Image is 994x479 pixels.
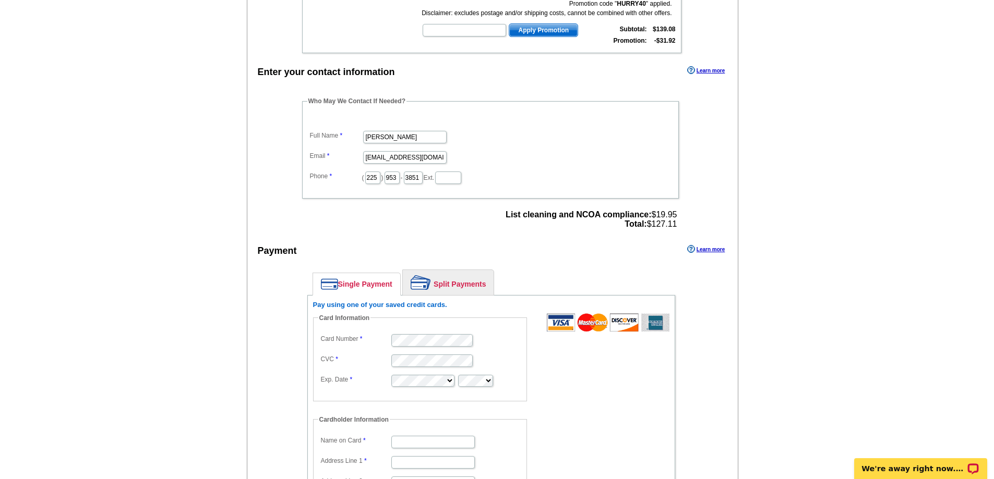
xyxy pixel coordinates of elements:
[318,313,371,323] legend: Card Information
[321,375,390,384] label: Exp. Date
[321,456,390,465] label: Address Line 1
[258,65,395,79] div: Enter your contact information
[506,210,651,219] strong: List cleaning and NCOA compliance:
[687,245,725,253] a: Learn more
[547,313,669,331] img: acceptedCards.gif
[509,23,578,37] button: Apply Promotion
[620,26,647,33] strong: Subtotal:
[403,270,494,295] a: Split Payments
[307,169,674,185] dd: ( ) - Ext.
[653,26,675,33] strong: $139.08
[614,37,647,44] strong: Promotion:
[310,171,362,181] label: Phone
[509,24,578,36] span: Apply Promotion
[307,96,406,106] legend: Who May We Contact If Needed?
[654,37,676,44] strong: -$31.92
[258,244,297,258] div: Payment
[321,278,338,290] img: single-payment.png
[318,415,390,424] legend: Cardholder Information
[321,334,390,343] label: Card Number
[506,210,677,229] span: $19.95 $127.11
[847,446,994,479] iframe: LiveChat chat widget
[310,131,362,140] label: Full Name
[687,66,725,75] a: Learn more
[625,219,646,228] strong: Total:
[313,301,669,309] h6: Pay using one of your saved credit cards.
[321,436,390,445] label: Name on Card
[310,151,362,161] label: Email
[411,275,431,290] img: split-payment.png
[321,354,390,364] label: CVC
[313,273,400,295] a: Single Payment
